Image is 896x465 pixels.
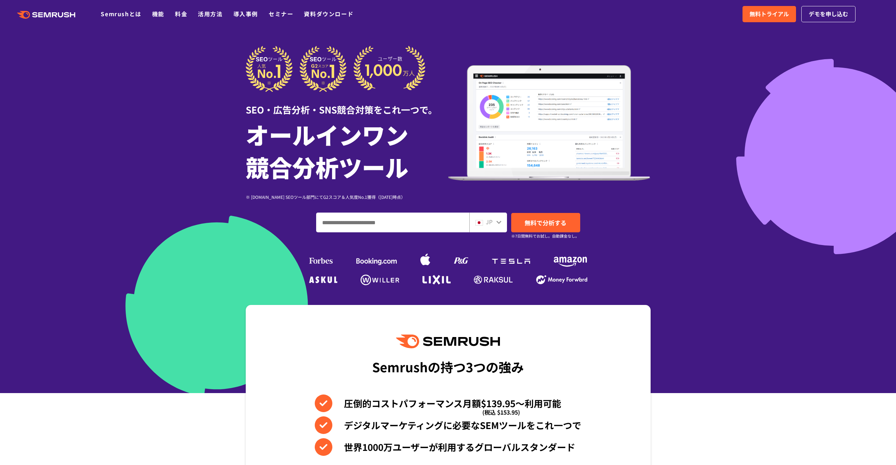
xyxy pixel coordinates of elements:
[101,10,141,18] a: Semrushとは
[233,10,258,18] a: 導入事例
[315,438,581,456] li: 世界1000万ユーザーが利用するグローバルスタンダード
[198,10,223,18] a: 活用方法
[152,10,164,18] a: 機能
[486,218,493,226] span: JP
[315,394,581,412] li: 圧倒的コストパフォーマンス月額$139.95〜利用可能
[396,335,500,348] img: Semrush
[511,233,579,239] small: ※7日間無料でお試し。自動課金なし。
[372,354,524,380] div: Semrushの持つ3つの強み
[511,213,580,232] a: 無料で分析する
[246,118,448,183] h1: オールインワン 競合分析ツール
[269,10,293,18] a: セミナー
[315,416,581,434] li: デジタルマーケティングに必要なSEMツールをこれ一つで
[801,6,856,22] a: デモを申し込む
[246,194,448,200] div: ※ [DOMAIN_NAME] SEOツール部門にてG2スコア＆人気度No.1獲得（[DATE]時点）
[175,10,187,18] a: 料金
[525,218,566,227] span: 無料で分析する
[743,6,796,22] a: 無料トライアル
[304,10,353,18] a: 資料ダウンロード
[809,10,848,19] span: デモを申し込む
[482,403,520,421] span: (税込 $153.95)
[246,92,448,116] div: SEO・広告分析・SNS競合対策をこれ一つで。
[317,213,469,232] input: ドメイン、キーワードまたはURLを入力してください
[750,10,789,19] span: 無料トライアル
